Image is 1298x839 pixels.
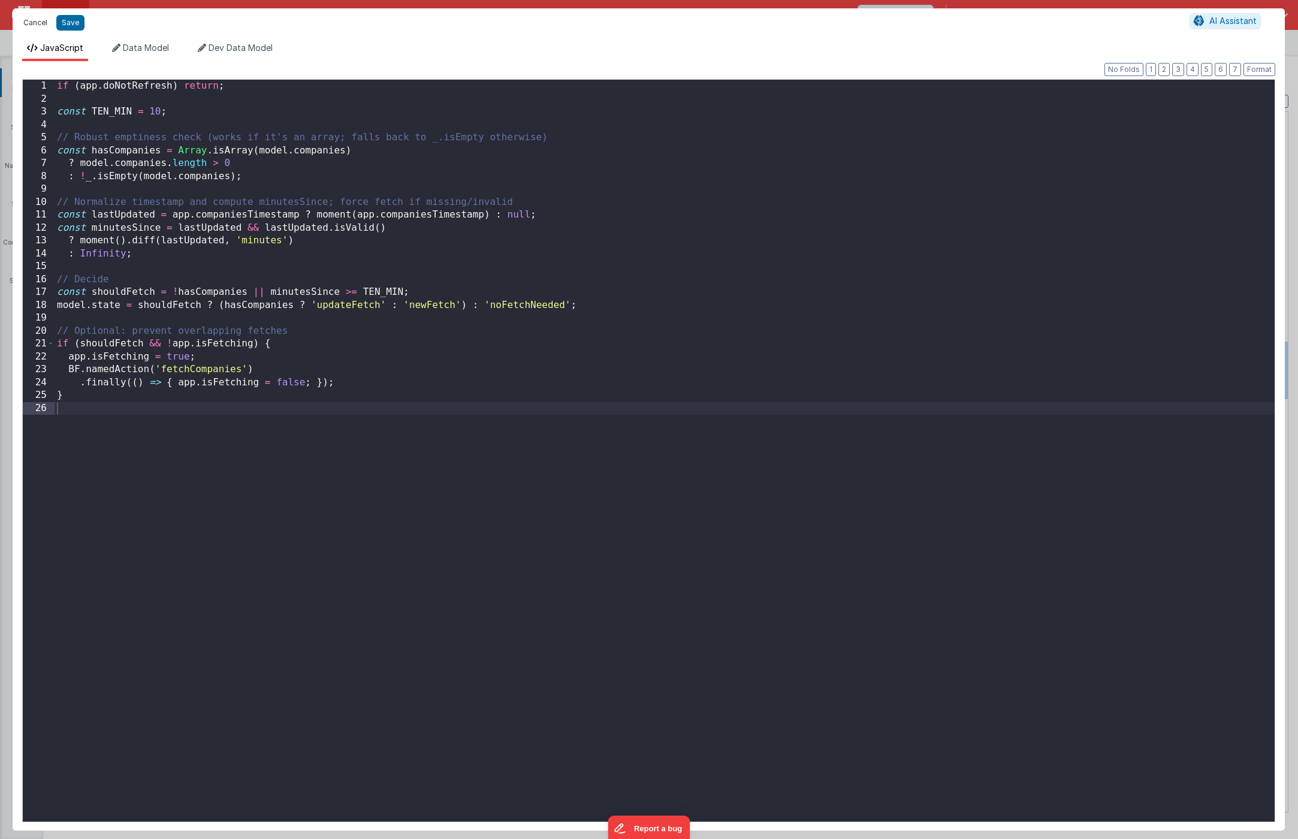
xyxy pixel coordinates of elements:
div: 9 [23,183,55,196]
button: 1 [1146,63,1156,76]
div: 15 [23,260,55,273]
div: 5 [23,131,55,144]
div: 4 [23,119,55,132]
button: AI Assistant [1190,13,1261,29]
div: 23 [23,363,55,376]
button: Cancel [17,14,53,31]
button: Save [56,15,84,31]
button: 2 [1158,63,1170,76]
div: 6 [23,144,55,158]
button: Format [1243,63,1275,76]
div: 14 [23,248,55,261]
div: 10 [23,196,55,209]
button: 6 [1215,63,1227,76]
span: JavaScript [40,43,83,53]
div: 24 [23,376,55,390]
button: 5 [1201,63,1212,76]
span: Dev Data Model [209,43,273,53]
div: 19 [23,312,55,325]
div: 18 [23,299,55,312]
div: 25 [23,389,55,402]
div: 1 [23,80,55,93]
div: 3 [23,105,55,119]
button: 7 [1229,63,1241,76]
div: 12 [23,222,55,235]
div: 13 [23,234,55,248]
button: 3 [1172,63,1184,76]
div: 22 [23,351,55,364]
div: 17 [23,286,55,299]
div: 2 [23,93,55,106]
div: 16 [23,273,55,286]
div: 21 [23,337,55,351]
span: Data Model [123,43,169,53]
button: No Folds [1104,63,1143,76]
button: 4 [1187,63,1199,76]
div: 26 [23,402,55,415]
div: 8 [23,170,55,183]
span: AI Assistant [1209,16,1257,26]
div: 11 [23,209,55,222]
div: 20 [23,325,55,338]
div: 7 [23,157,55,170]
